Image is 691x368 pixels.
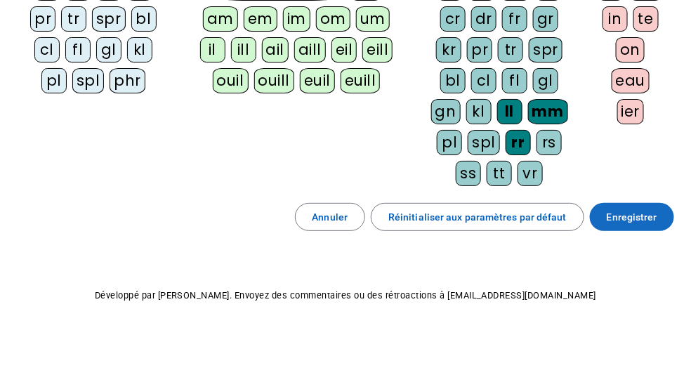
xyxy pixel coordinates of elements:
[533,68,558,93] div: gl
[312,209,348,225] span: Annuler
[231,37,256,63] div: ill
[72,68,105,93] div: spl
[506,130,531,155] div: rr
[41,68,67,93] div: pl
[244,6,277,32] div: em
[529,37,562,63] div: spr
[110,68,145,93] div: phr
[30,6,55,32] div: pr
[262,37,289,63] div: ail
[331,37,357,63] div: eil
[466,99,492,124] div: kl
[533,6,558,32] div: gr
[213,68,249,93] div: ouil
[300,68,335,93] div: euil
[96,37,121,63] div: gl
[295,203,366,231] button: Annuler
[127,37,152,63] div: kl
[65,37,91,63] div: fl
[471,6,496,32] div: dr
[437,130,462,155] div: pl
[603,6,628,32] div: in
[34,37,60,63] div: cl
[203,6,238,32] div: am
[131,6,157,32] div: bl
[440,6,466,32] div: cr
[388,209,567,225] span: Réinitialiser aux paramètres par défaut
[362,37,393,63] div: eill
[283,6,310,32] div: im
[502,68,527,93] div: fl
[590,203,674,231] button: Enregistrer
[633,6,659,32] div: te
[316,6,350,32] div: om
[528,99,568,124] div: mm
[436,37,461,63] div: kr
[616,37,645,63] div: on
[498,37,523,63] div: tr
[518,161,543,186] div: vr
[254,68,294,93] div: ouill
[497,99,522,124] div: ll
[371,203,584,231] button: Réinitialiser aux paramètres par défaut
[537,130,562,155] div: rs
[440,68,466,93] div: bl
[468,130,500,155] div: spl
[502,6,527,32] div: fr
[356,6,390,32] div: um
[11,287,680,304] p: Développé par [PERSON_NAME]. Envoyez des commentaires ou des rétroactions à [EMAIL_ADDRESS][DOMAI...
[612,68,650,93] div: eau
[487,161,512,186] div: tt
[92,6,126,32] div: spr
[617,99,645,124] div: ier
[294,37,326,63] div: aill
[456,161,481,186] div: ss
[200,37,225,63] div: il
[431,99,461,124] div: gn
[607,209,657,225] span: Enregistrer
[61,6,86,32] div: tr
[341,68,380,93] div: euill
[471,68,496,93] div: cl
[467,37,492,63] div: pr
